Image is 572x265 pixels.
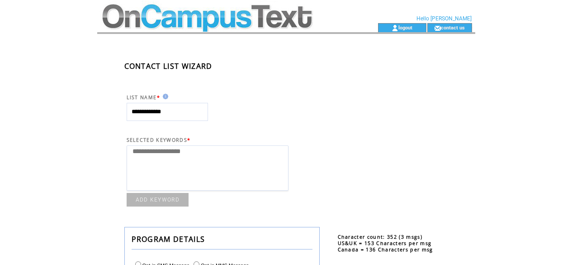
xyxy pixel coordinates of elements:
[392,24,398,32] img: account_icon.gif
[160,94,168,99] img: help.gif
[441,24,465,30] a: contact us
[124,61,213,71] span: CONTACT LIST WIZARD
[398,24,412,30] a: logout
[132,234,205,244] span: PROGRAM DETAILS
[434,24,441,32] img: contact_us_icon.gif
[127,94,157,101] span: LIST NAME
[338,240,432,246] span: US&UK = 153 Characters per msg
[338,234,423,240] span: Character count: 352 (3 msgs)
[338,246,433,253] span: Canada = 136 Characters per msg
[416,15,472,22] span: Hello [PERSON_NAME]
[127,137,188,143] span: SELECTED KEYWORDS
[127,193,189,207] a: ADD KEYWORD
